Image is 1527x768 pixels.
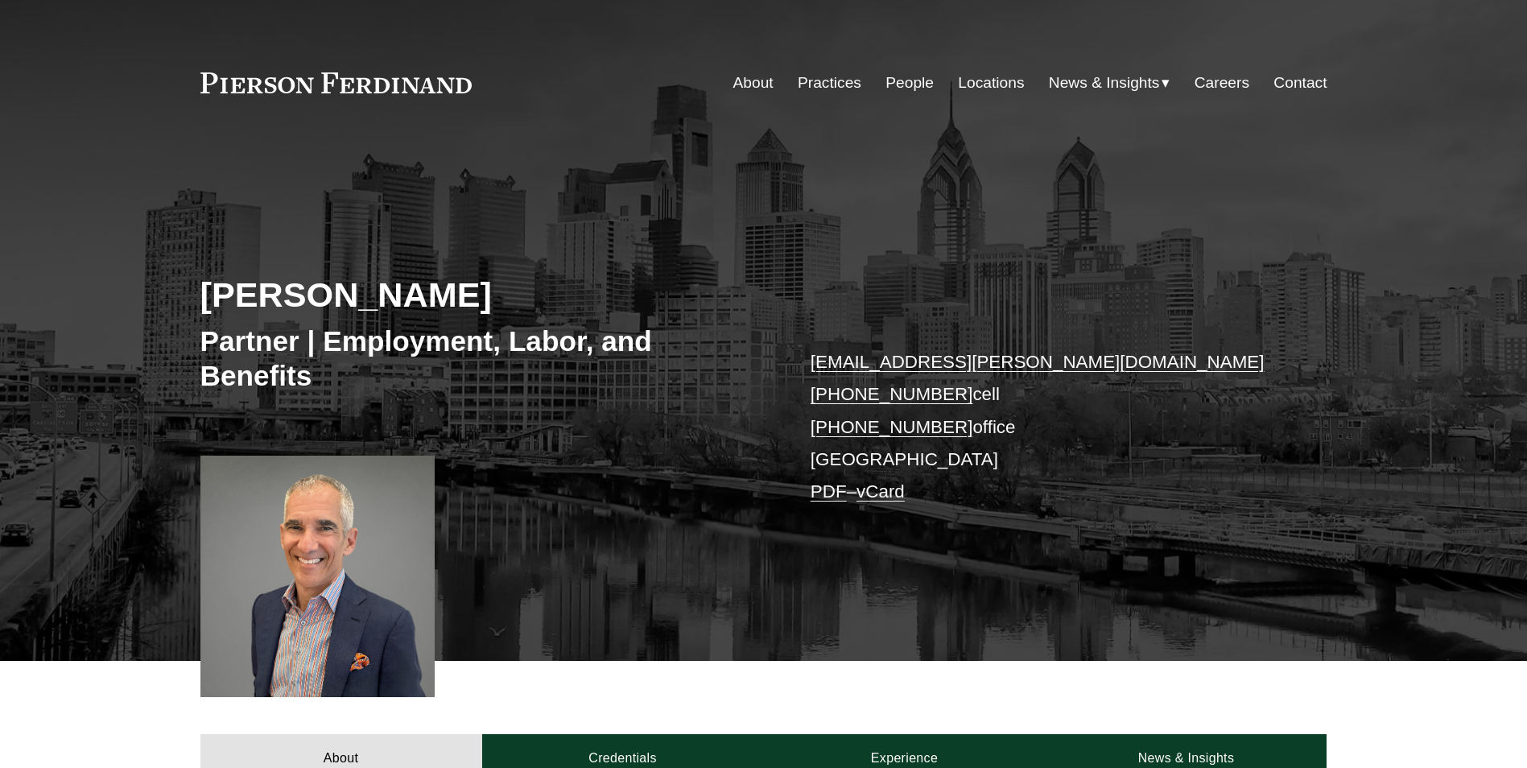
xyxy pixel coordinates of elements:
[811,384,973,404] a: [PHONE_NUMBER]
[958,68,1024,98] a: Locations
[798,68,861,98] a: Practices
[811,481,847,502] a: PDF
[856,481,905,502] a: vCard
[1049,68,1170,98] a: folder dropdown
[885,68,934,98] a: People
[200,324,764,394] h3: Partner | Employment, Labor, and Benefits
[200,274,764,316] h2: [PERSON_NAME]
[811,346,1280,509] p: cell office [GEOGRAPHIC_DATA] –
[1195,68,1249,98] a: Careers
[733,68,774,98] a: About
[1273,68,1327,98] a: Contact
[1049,69,1160,97] span: News & Insights
[811,352,1265,372] a: [EMAIL_ADDRESS][PERSON_NAME][DOMAIN_NAME]
[811,417,973,437] a: [PHONE_NUMBER]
